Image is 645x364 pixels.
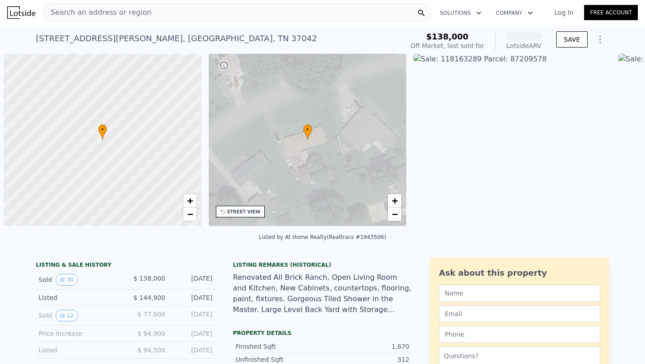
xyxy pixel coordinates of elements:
button: Solutions [433,5,489,21]
div: [DATE] [172,293,212,302]
img: Lotside [7,6,35,19]
span: − [187,208,193,220]
div: [STREET_ADDRESS][PERSON_NAME] , [GEOGRAPHIC_DATA] , TN 37042 [36,32,317,45]
span: $138,000 [426,32,469,41]
a: Free Account [584,5,638,20]
div: STREET VIEW [227,208,261,215]
input: Email [439,305,600,322]
button: View historical data [56,274,77,286]
div: LISTING & SALE HISTORY [36,261,215,270]
button: View historical data [56,310,77,321]
div: Listing Remarks (Historical) [233,261,412,269]
div: Price Increase [39,329,118,338]
span: $ 138,000 [133,275,165,282]
span: $ 94,900 [138,330,165,337]
div: Off Market, last sold for [411,41,484,50]
div: Finished Sqft [236,342,322,351]
div: [DATE] [172,310,212,321]
span: $ 94,500 [138,347,165,354]
img: Sale: 118163289 Parcel: 87209578 [413,54,611,226]
a: Zoom out [388,208,401,221]
div: Renovated All Brick Ranch, Open Living Room and Kitchen, New Cabinets, countertops, flooring, pai... [233,272,412,315]
span: • [98,126,107,134]
span: + [187,195,193,206]
a: Zoom in [183,194,197,208]
div: [DATE] [172,346,212,355]
a: Zoom in [388,194,401,208]
div: Sold [39,310,118,321]
button: Company [489,5,540,21]
span: Search an address or region [43,7,151,18]
span: − [392,208,398,220]
button: Show Options [591,30,609,48]
span: $ 77,000 [138,311,165,318]
div: Ask about this property [439,267,600,279]
span: $ 144,900 [133,294,165,301]
div: Lotside ARV [506,41,542,50]
a: Log In [544,8,584,17]
div: 312 [322,355,409,364]
button: SAVE [556,31,588,48]
div: [DATE] [172,329,212,338]
div: Listed [39,346,118,355]
div: Listed [39,293,118,302]
div: Listed by At Home Realty (Realtracs #1943506) [259,234,386,240]
div: 1,670 [322,342,409,351]
div: • [303,124,312,140]
span: + [392,195,398,206]
div: Property details [233,329,412,337]
div: Unfinished Sqft [236,355,322,364]
span: • [303,126,312,134]
input: Name [439,285,600,302]
div: [DATE] [172,274,212,286]
input: Phone [439,326,600,343]
div: Sold [39,274,118,286]
a: Zoom out [183,208,197,221]
div: • [98,124,107,140]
